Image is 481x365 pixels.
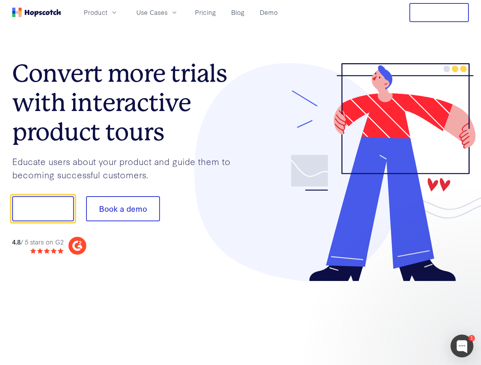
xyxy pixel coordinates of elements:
p: Educate users about your product and guide them to becoming successful customers. [12,155,241,181]
a: Blog [228,6,248,19]
button: Free Trial [409,3,469,22]
strong: 4.8 [12,237,21,246]
button: Show me! [12,196,74,221]
div: 1 [468,335,475,341]
a: Demo [257,6,281,19]
span: Product [84,8,107,17]
a: Home [12,8,61,17]
button: Use Cases [132,6,183,19]
div: / 5 stars on G2 [12,237,64,247]
h1: Convert more trials with interactive product tours [12,59,241,146]
a: Pricing [192,6,219,19]
button: Book a demo [86,196,160,221]
button: Product [79,6,123,19]
span: Use Cases [136,8,168,17]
